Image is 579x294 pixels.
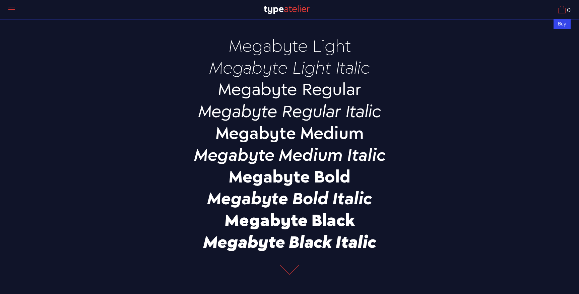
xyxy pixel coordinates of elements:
p: Megabyte Bold [172,167,407,186]
p: Megabyte Medium [172,124,407,142]
p: Megabyte Regular [172,80,407,98]
a: 0 [558,6,571,13]
p: Megabyte Black [172,211,407,229]
p: Megabyte Light Italic [172,58,407,76]
span: 0 [566,8,571,13]
div: Buy [554,19,571,29]
p: Megabyte Light [172,36,407,55]
p: Megabyte Bold Italic [172,189,407,207]
p: Megabyte Regular Italic [172,102,407,120]
p: Megabyte Medium Italic [172,145,407,164]
img: Cart_Icon.svg [558,6,566,13]
p: Megabyte Black Italic [172,233,407,251]
img: TA_Logo.svg [264,5,310,14]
